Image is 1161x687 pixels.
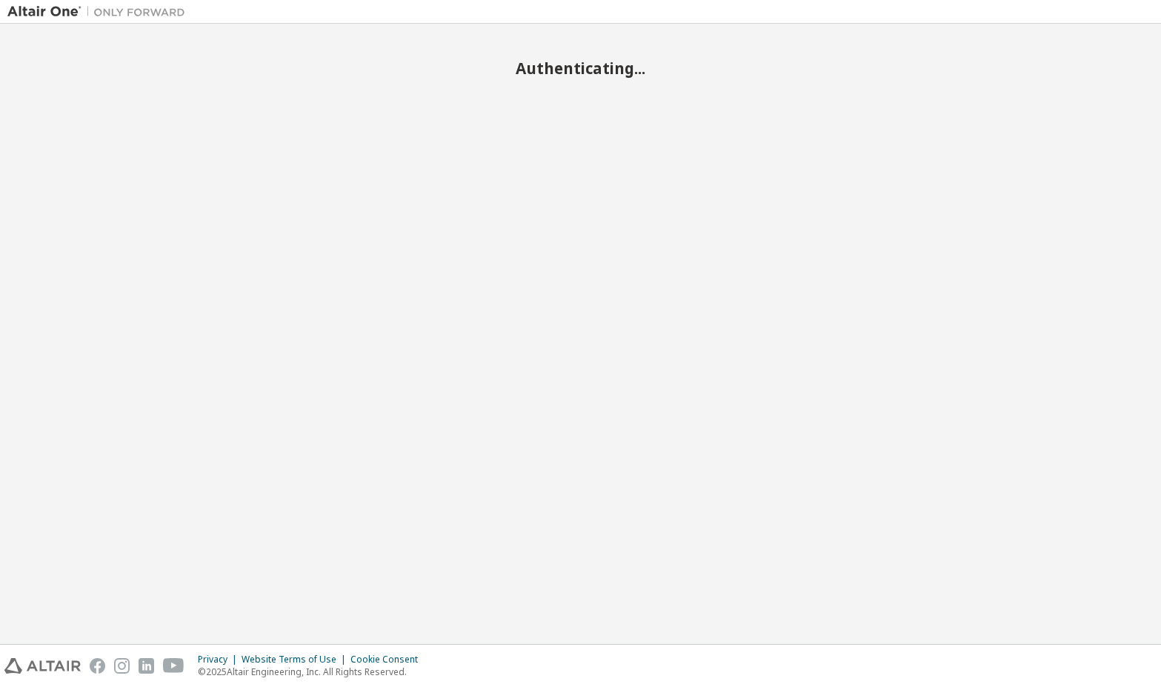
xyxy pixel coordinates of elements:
img: linkedin.svg [139,658,154,674]
div: Privacy [198,654,242,666]
img: altair_logo.svg [4,658,81,674]
div: Cookie Consent [350,654,427,666]
img: Altair One [7,4,193,19]
p: © 2025 Altair Engineering, Inc. All Rights Reserved. [198,666,427,678]
img: youtube.svg [163,658,184,674]
h2: Authenticating... [7,59,1154,78]
img: facebook.svg [90,658,105,674]
img: instagram.svg [114,658,130,674]
div: Website Terms of Use [242,654,350,666]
